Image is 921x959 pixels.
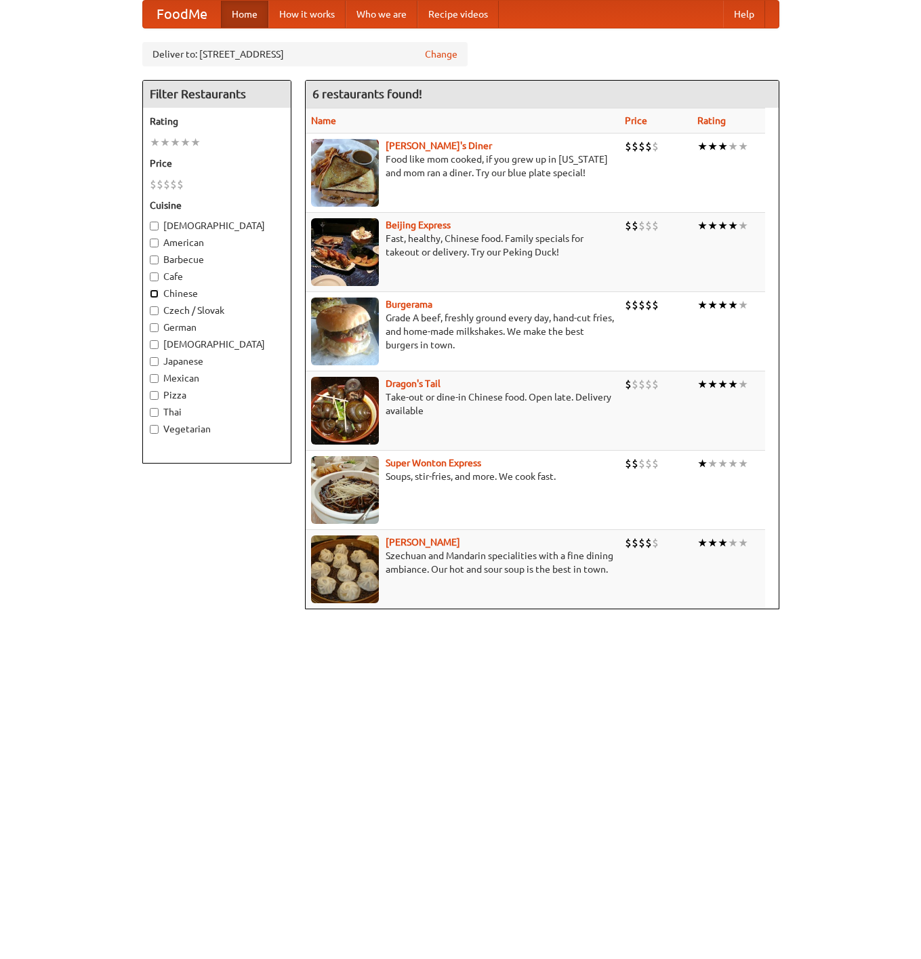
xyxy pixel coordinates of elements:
[311,218,379,286] img: beijing.jpg
[386,378,441,389] a: Dragon's Tail
[632,139,638,154] li: $
[728,456,738,471] li: ★
[150,157,284,170] h5: Price
[625,218,632,233] li: $
[311,139,379,207] img: sallys.jpg
[728,298,738,312] li: ★
[417,1,499,28] a: Recipe videos
[177,177,184,192] li: $
[386,537,460,548] a: [PERSON_NAME]
[652,139,659,154] li: $
[311,152,614,180] p: Food like mom cooked, if you grew up in [US_STATE] and mom ran a diner. Try our blue plate special!
[625,298,632,312] li: $
[311,470,614,483] p: Soups, stir-fries, and more. We cook fast.
[708,535,718,550] li: ★
[645,139,652,154] li: $
[638,218,645,233] li: $
[652,298,659,312] li: $
[150,391,159,400] input: Pizza
[150,323,159,332] input: German
[425,47,457,61] a: Change
[652,535,659,550] li: $
[697,218,708,233] li: ★
[625,115,647,126] a: Price
[632,218,638,233] li: $
[311,311,614,352] p: Grade A beef, freshly ground every day, hand-cut fries, and home-made milkshakes. We make the bes...
[718,298,728,312] li: ★
[150,338,284,351] label: [DEMOGRAPHIC_DATA]
[386,140,492,151] a: [PERSON_NAME]'s Diner
[738,535,748,550] li: ★
[708,298,718,312] li: ★
[697,298,708,312] li: ★
[718,456,728,471] li: ★
[708,218,718,233] li: ★
[708,139,718,154] li: ★
[697,139,708,154] li: ★
[652,456,659,471] li: $
[652,218,659,233] li: $
[311,377,379,445] img: dragon.jpg
[150,289,159,298] input: Chinese
[157,177,163,192] li: $
[728,218,738,233] li: ★
[150,270,284,283] label: Cafe
[386,299,432,310] a: Burgerama
[311,456,379,524] img: superwonton.jpg
[311,232,614,259] p: Fast, healthy, Chinese food. Family specials for takeout or delivery. Try our Peking Duck!
[386,220,451,230] a: Beijing Express
[150,239,159,247] input: American
[150,425,159,434] input: Vegetarian
[738,139,748,154] li: ★
[645,298,652,312] li: $
[386,457,481,468] a: Super Wonton Express
[150,287,284,300] label: Chinese
[163,177,170,192] li: $
[150,340,159,349] input: [DEMOGRAPHIC_DATA]
[150,222,159,230] input: [DEMOGRAPHIC_DATA]
[632,298,638,312] li: $
[150,256,159,264] input: Barbecue
[708,456,718,471] li: ★
[652,377,659,392] li: $
[150,357,159,366] input: Japanese
[708,377,718,392] li: ★
[150,388,284,402] label: Pizza
[311,535,379,603] img: shandong.jpg
[632,456,638,471] li: $
[180,135,190,150] li: ★
[170,177,177,192] li: $
[150,272,159,281] input: Cafe
[645,456,652,471] li: $
[150,236,284,249] label: American
[143,1,221,28] a: FoodMe
[645,535,652,550] li: $
[638,456,645,471] li: $
[268,1,346,28] a: How it works
[625,377,632,392] li: $
[150,219,284,232] label: [DEMOGRAPHIC_DATA]
[311,115,336,126] a: Name
[150,199,284,212] h5: Cuisine
[728,535,738,550] li: ★
[718,535,728,550] li: ★
[697,377,708,392] li: ★
[738,377,748,392] li: ★
[311,549,614,576] p: Szechuan and Mandarin specialities with a fine dining ambiance. Our hot and sour soup is the best...
[728,377,738,392] li: ★
[638,377,645,392] li: $
[718,218,728,233] li: ★
[142,42,468,66] div: Deliver to: [STREET_ADDRESS]
[311,298,379,365] img: burgerama.jpg
[645,218,652,233] li: $
[738,298,748,312] li: ★
[150,306,159,315] input: Czech / Slovak
[632,535,638,550] li: $
[738,218,748,233] li: ★
[160,135,170,150] li: ★
[150,135,160,150] li: ★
